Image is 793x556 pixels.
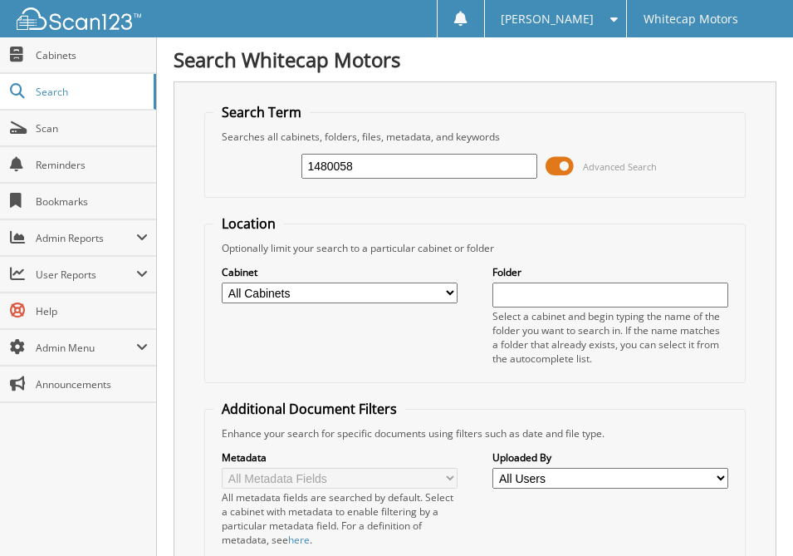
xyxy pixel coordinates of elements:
span: Cabinets [36,48,148,62]
legend: Search Term [213,103,310,121]
div: Enhance your search for specific documents using filters such as date and file type. [213,426,736,440]
div: Searches all cabinets, folders, files, metadata, and keywords [213,130,736,144]
span: Scan [36,121,148,135]
span: Bookmarks [36,194,148,209]
div: All metadata fields are searched by default. Select a cabinet with metadata to enable filtering b... [222,490,457,547]
span: Admin Reports [36,231,136,245]
iframe: Chat Widget [710,476,793,556]
span: Admin Menu [36,341,136,355]
span: [PERSON_NAME] [501,14,594,24]
span: Reminders [36,158,148,172]
legend: Location [213,214,284,233]
div: Optionally limit your search to a particular cabinet or folder [213,241,736,255]
span: Help [36,304,148,318]
span: Search [36,85,145,99]
span: Advanced Search [583,160,657,173]
span: Whitecap Motors [644,14,738,24]
h1: Search Whitecap Motors [174,46,776,73]
span: Announcements [36,377,148,391]
label: Cabinet [222,265,457,279]
label: Metadata [222,450,457,465]
div: Select a cabinet and begin typing the name of the folder you want to search in. If the name match... [492,309,727,366]
a: here [288,533,310,547]
label: Folder [492,265,727,279]
img: scan123-logo-white.svg [17,7,141,30]
span: User Reports [36,268,136,282]
label: Uploaded By [492,450,727,465]
legend: Additional Document Filters [213,400,405,418]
